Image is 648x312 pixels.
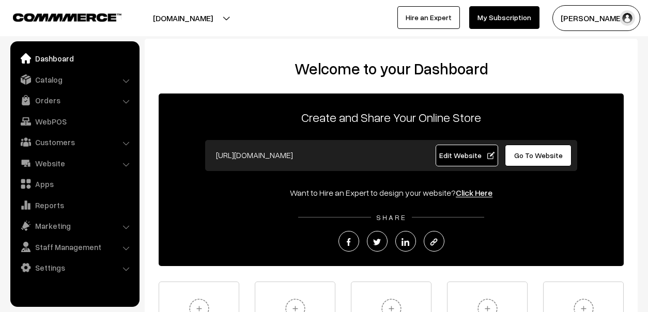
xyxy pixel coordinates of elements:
a: COMMMERCE [13,10,103,23]
button: [PERSON_NAME]… [552,5,640,31]
div: Want to Hire an Expert to design your website? [159,186,624,199]
a: My Subscription [469,6,539,29]
a: Catalog [13,70,136,89]
img: COMMMERCE [13,13,121,21]
a: Apps [13,175,136,193]
a: Hire an Expert [397,6,460,29]
a: Customers [13,133,136,151]
a: Marketing [13,216,136,235]
span: SHARE [371,213,412,222]
p: Create and Share Your Online Store [159,108,624,127]
span: Go To Website [514,151,563,160]
a: Click Here [456,188,492,198]
a: Orders [13,91,136,110]
h2: Welcome to your Dashboard [155,59,627,78]
a: Edit Website [436,145,499,166]
a: Website [13,154,136,173]
img: user [620,10,635,26]
a: Go To Website [505,145,572,166]
a: WebPOS [13,112,136,131]
span: Edit Website [439,151,495,160]
a: Dashboard [13,49,136,68]
button: [DOMAIN_NAME] [117,5,249,31]
a: Reports [13,196,136,214]
a: Settings [13,258,136,277]
a: Staff Management [13,238,136,256]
